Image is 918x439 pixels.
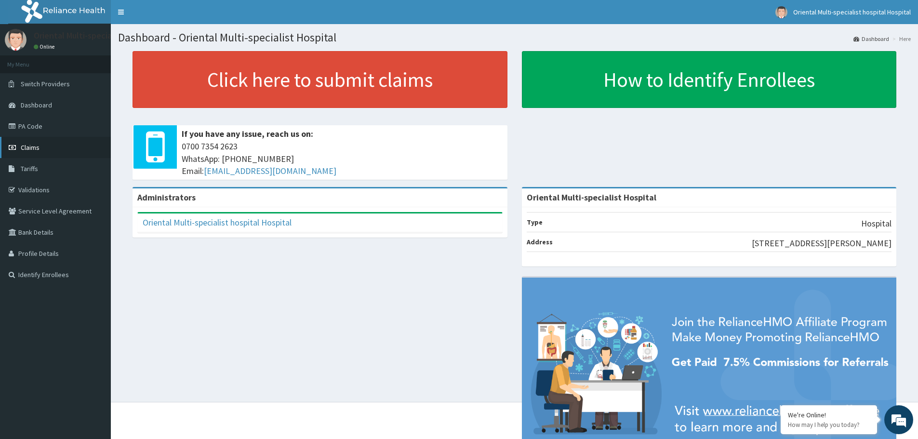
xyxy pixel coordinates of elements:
span: Switch Providers [21,80,70,88]
div: We're Online! [788,411,870,419]
li: Here [890,35,911,43]
a: How to Identify Enrollees [522,51,897,108]
strong: Oriental Multi-specialist Hospital [527,192,656,203]
p: Oriental Multi-specialist hospital Hospital [34,31,190,40]
span: 0700 7354 2623 WhatsApp: [PHONE_NUMBER] Email: [182,140,503,177]
span: Oriental Multi-specialist hospital Hospital [793,8,911,16]
p: [STREET_ADDRESS][PERSON_NAME] [752,237,891,250]
b: Type [527,218,543,226]
a: Click here to submit claims [133,51,507,108]
a: Online [34,43,57,50]
span: Dashboard [21,101,52,109]
b: If you have any issue, reach us on: [182,128,313,139]
img: User Image [775,6,787,18]
img: User Image [5,29,27,51]
span: Claims [21,143,40,152]
b: Address [527,238,553,246]
a: Oriental Multi-specialist hospital Hospital [143,217,292,228]
p: Hospital [861,217,891,230]
span: Tariffs [21,164,38,173]
h1: Dashboard - Oriental Multi-specialist Hospital [118,31,911,44]
a: Dashboard [853,35,889,43]
p: How may I help you today? [788,421,870,429]
b: Administrators [137,192,196,203]
a: [EMAIL_ADDRESS][DOMAIN_NAME] [204,165,336,176]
